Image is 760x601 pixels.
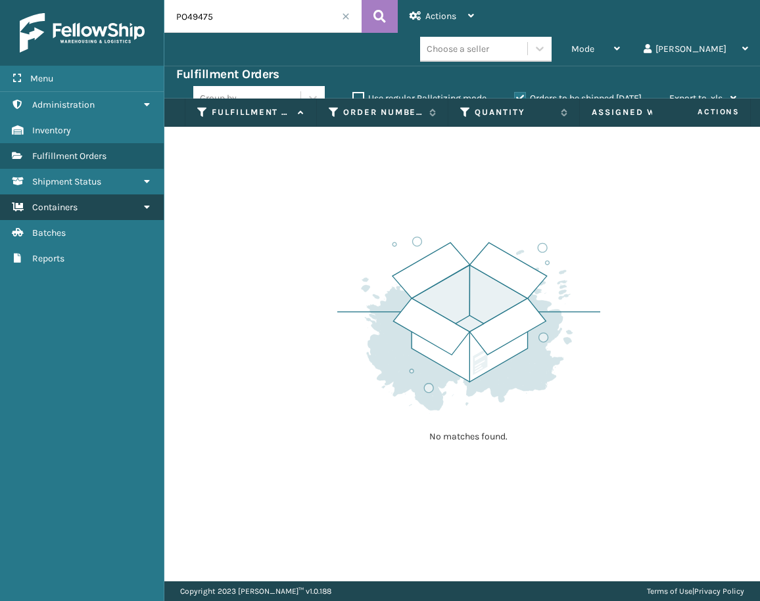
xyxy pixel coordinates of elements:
[647,587,692,596] a: Terms of Use
[694,587,744,596] a: Privacy Policy
[200,91,237,105] div: Group by
[32,202,78,213] span: Containers
[32,253,64,264] span: Reports
[475,106,554,118] label: Quantity
[514,93,642,104] label: Orders to be shipped [DATE]
[592,106,686,118] label: Assigned Warehouse
[30,73,53,84] span: Menu
[212,106,291,118] label: Fulfillment Order Id
[32,176,101,187] span: Shipment Status
[571,43,594,55] span: Mode
[647,581,744,601] div: |
[176,66,279,82] h3: Fulfillment Orders
[669,93,723,104] span: Export to .xls
[656,101,748,123] span: Actions
[32,227,66,238] span: Batches
[644,33,748,66] div: [PERSON_NAME]
[427,42,489,56] div: Choose a seller
[32,99,95,110] span: Administration
[180,581,331,601] p: Copyright 2023 [PERSON_NAME]™ v 1.0.188
[20,13,145,53] img: logo
[425,11,456,22] span: Actions
[32,125,71,136] span: Inventory
[343,106,423,118] label: Order Number
[352,93,487,104] label: Use regular Palletizing mode
[32,150,107,162] span: Fulfillment Orders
